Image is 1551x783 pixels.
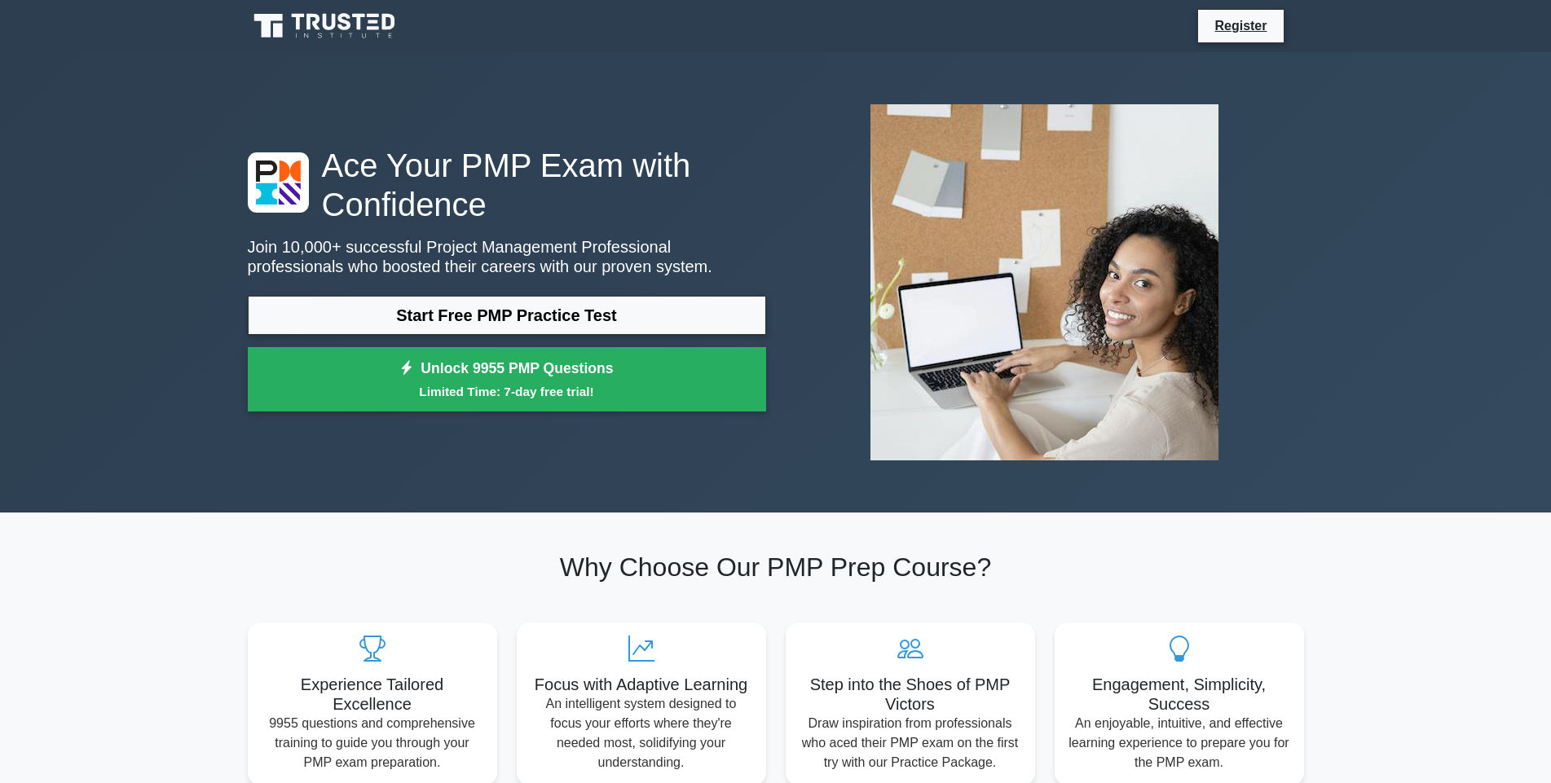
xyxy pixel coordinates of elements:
[530,694,753,772] p: An intelligent system designed to focus your efforts where they're needed most, solidifying your ...
[248,552,1304,583] h2: Why Choose Our PMP Prep Course?
[248,296,766,335] a: Start Free PMP Practice Test
[261,675,484,714] h5: Experience Tailored Excellence
[248,347,766,412] a: Unlock 9955 PMP QuestionsLimited Time: 7-day free trial!
[799,675,1022,714] h5: Step into the Shoes of PMP Victors
[799,714,1022,772] p: Draw inspiration from professionals who aced their PMP exam on the first try with our Practice Pa...
[1205,15,1276,36] a: Register
[1068,675,1291,714] h5: Engagement, Simplicity, Success
[1068,714,1291,772] p: An enjoyable, intuitive, and effective learning experience to prepare you for the PMP exam.
[261,714,484,772] p: 9955 questions and comprehensive training to guide you through your PMP exam preparation.
[268,382,746,401] small: Limited Time: 7-day free trial!
[248,237,766,276] p: Join 10,000+ successful Project Management Professional professionals who boosted their careers w...
[530,675,753,694] h5: Focus with Adaptive Learning
[248,146,766,224] h1: Ace Your PMP Exam with Confidence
